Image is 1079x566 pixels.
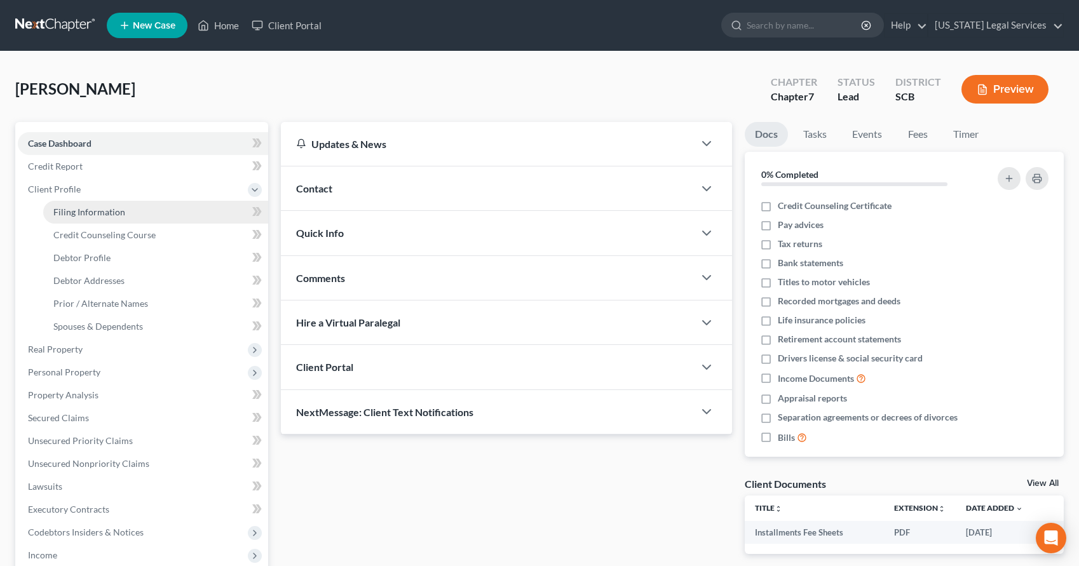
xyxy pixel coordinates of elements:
a: Help [885,14,927,37]
span: Unsecured Priority Claims [28,435,133,446]
div: Chapter [771,90,817,104]
span: Income Documents [778,372,854,385]
a: Docs [745,122,788,147]
span: Bills [778,431,795,444]
button: Preview [961,75,1048,104]
a: Secured Claims [18,407,268,429]
span: Spouses & Dependents [53,321,143,332]
span: Retirement account statements [778,333,901,346]
div: Client Documents [745,477,826,490]
span: Credit Report [28,161,83,172]
span: Appraisal reports [778,392,847,405]
span: Comments [296,272,345,284]
div: Chapter [771,75,817,90]
span: Debtor Profile [53,252,111,263]
a: Debtor Addresses [43,269,268,292]
a: Titleunfold_more [755,503,782,513]
strong: 0% Completed [761,169,818,180]
span: Personal Property [28,367,100,377]
span: Contact [296,182,332,194]
span: Lawsuits [28,481,62,492]
span: Property Analysis [28,389,98,400]
td: [DATE] [956,521,1033,544]
td: Installments Fee Sheets [745,521,884,544]
span: Separation agreements or decrees of divorces [778,411,958,424]
div: Updates & News [296,137,679,151]
span: Recorded mortgages and deeds [778,295,900,307]
a: Filing Information [43,201,268,224]
a: Unsecured Priority Claims [18,429,268,452]
span: Quick Info [296,227,344,239]
span: Executory Contracts [28,504,109,515]
span: Secured Claims [28,412,89,423]
a: Fees [897,122,938,147]
span: Prior / Alternate Names [53,298,148,309]
div: Open Intercom Messenger [1036,523,1066,553]
span: Client Portal [296,361,353,373]
a: View All [1027,479,1059,488]
span: Unsecured Nonpriority Claims [28,458,149,469]
a: Extensionunfold_more [894,503,946,513]
span: Credit Counseling Course [53,229,156,240]
a: Executory Contracts [18,498,268,521]
span: Pay advices [778,219,824,231]
span: Bank statements [778,257,843,269]
a: Debtor Profile [43,246,268,269]
a: Date Added expand_more [966,503,1023,513]
div: SCB [895,90,941,104]
span: Drivers license & social security card [778,352,923,365]
span: NextMessage: Client Text Notifications [296,406,473,418]
a: Credit Report [18,155,268,178]
a: Credit Counseling Course [43,224,268,246]
span: Credit Counseling Certificate [778,199,892,212]
a: Prior / Alternate Names [43,292,268,315]
span: Life insurance policies [778,314,865,327]
span: New Case [133,21,175,30]
a: Timer [943,122,989,147]
div: Lead [838,90,875,104]
i: unfold_more [775,505,782,513]
span: Filing Information [53,206,125,217]
input: Search by name... [747,13,863,37]
span: Codebtors Insiders & Notices [28,527,144,537]
span: Income [28,549,57,560]
span: [PERSON_NAME] [15,79,135,98]
div: Status [838,75,875,90]
td: PDF [884,521,956,544]
a: Property Analysis [18,384,268,407]
span: Case Dashboard [28,138,92,149]
span: Debtor Addresses [53,275,125,286]
a: [US_STATE] Legal Services [928,14,1063,37]
i: expand_more [1015,505,1023,513]
span: Real Property [28,344,83,354]
span: Client Profile [28,184,81,194]
a: Events [842,122,892,147]
a: Client Portal [245,14,328,37]
i: unfold_more [938,505,946,513]
a: Case Dashboard [18,132,268,155]
span: Titles to motor vehicles [778,276,870,288]
span: Tax returns [778,238,822,250]
a: Unsecured Nonpriority Claims [18,452,268,475]
a: Home [191,14,245,37]
div: District [895,75,941,90]
span: 7 [808,90,814,102]
a: Lawsuits [18,475,268,498]
span: Hire a Virtual Paralegal [296,316,400,328]
a: Spouses & Dependents [43,315,268,338]
a: Tasks [793,122,837,147]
